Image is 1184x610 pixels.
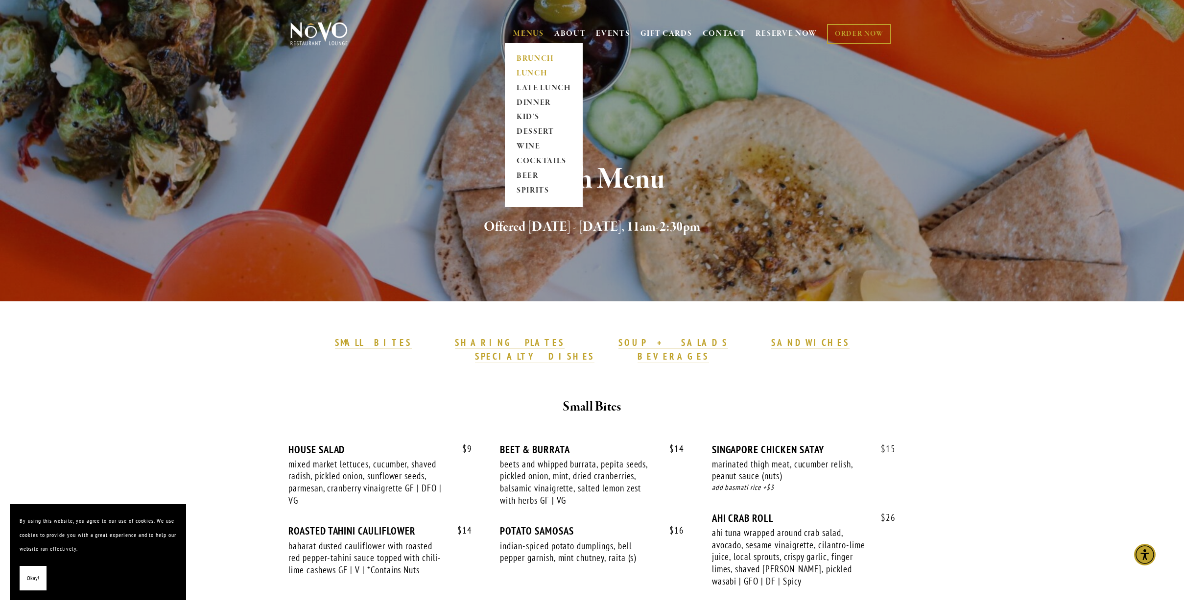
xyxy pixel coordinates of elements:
strong: BEVERAGES [638,350,709,362]
span: $ [457,524,462,536]
a: COCKTAILS [513,154,574,169]
a: BRUNCH [513,51,574,66]
a: KID'S [513,110,574,125]
div: marinated thigh meat, cucumber relish, peanut sauce (nuts) [712,458,868,482]
a: WINE [513,140,574,154]
div: POTATO SAMOSAS [500,525,684,537]
div: AHI CRAB ROLL [712,512,896,524]
h2: Offered [DATE] - [DATE], 11am-2:30pm [307,217,877,238]
a: SHARING PLATES [455,337,565,349]
span: 16 [660,525,684,536]
span: $ [462,443,467,455]
div: baharat dusted cauliflower with roasted red pepper-tahini sauce topped with chili-lime cashews GF... [288,540,444,576]
a: EVENTS [596,29,630,39]
span: $ [669,443,674,455]
div: Accessibility Menu [1134,544,1156,565]
div: BEET & BURRATA [500,443,684,456]
div: mixed market lettuces, cucumber, shaved radish, pickled onion, sunflower seeds, parmesan, cranber... [288,458,444,507]
a: DESSERT [513,125,574,140]
span: $ [881,443,886,455]
div: ahi tuna wrapped around crab salad, avocado, sesame vinaigrette, cilantro-lime juice, local sprou... [712,527,868,587]
img: Novo Restaurant &amp; Lounge [288,22,350,46]
a: SPECIALTY DISHES [475,350,594,363]
a: BEVERAGES [638,350,709,363]
a: DINNER [513,96,574,110]
span: 14 [448,525,472,536]
strong: SMALL BITES [335,337,412,348]
a: BEER [513,169,574,184]
strong: SPECIALTY DISHES [475,350,594,362]
h1: Lunch Menu [307,164,877,195]
span: $ [669,524,674,536]
strong: Small Bites [563,398,621,415]
span: $ [881,512,886,523]
a: LUNCH [513,66,574,81]
span: 15 [871,443,896,455]
a: LATE LUNCH [513,81,574,96]
a: SANDWICHES [771,337,850,349]
a: RESERVE NOW [756,24,817,43]
a: CONTACT [703,24,746,43]
strong: SOUP + SALADS [618,337,728,348]
strong: SHARING PLATES [455,337,565,348]
div: SINGAPORE CHICKEN SATAY [712,443,896,456]
div: HOUSE SALAD [288,443,472,456]
button: Okay! [20,566,47,591]
p: By using this website, you agree to our use of cookies. We use cookies to provide you with a grea... [20,514,176,556]
a: SPIRITS [513,184,574,198]
span: 9 [452,443,472,455]
section: Cookie banner [10,504,186,600]
a: SMALL BITES [335,337,412,349]
a: ORDER NOW [827,24,891,44]
span: Okay! [27,571,39,586]
div: beets and whipped burrata, pepita seeds, pickled onion, mint, dried cranberries, balsamic vinaigr... [500,458,656,507]
div: add basmati rice +$3 [712,482,896,493]
a: SOUP + SALADS [618,337,728,349]
div: indian-spiced potato dumplings, bell pepper garnish, mint chutney, raita (s) [500,540,656,564]
a: ABOUT [554,29,586,39]
span: 14 [660,443,684,455]
div: ROASTED TAHINI CAULIFLOWER [288,525,472,537]
span: 26 [871,512,896,523]
strong: SANDWICHES [771,337,850,348]
a: GIFT CARDS [640,24,692,43]
a: MENUS [513,29,544,39]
